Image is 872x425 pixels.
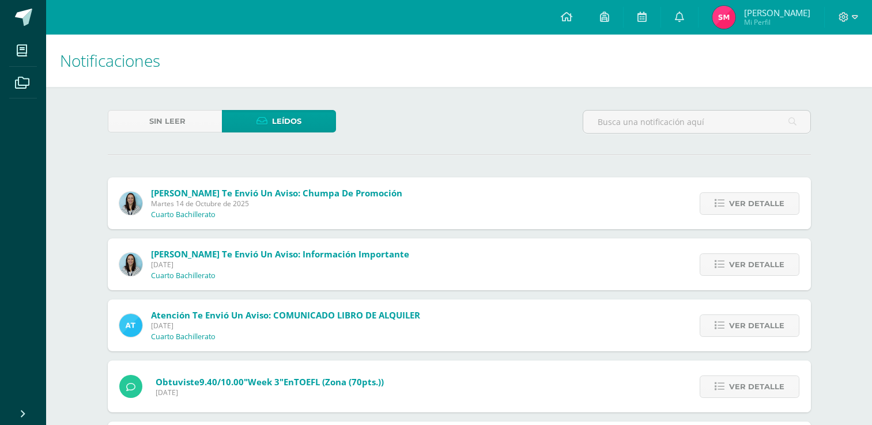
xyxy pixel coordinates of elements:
span: [DATE] [151,260,409,270]
input: Busca una notificación aquí [583,111,810,133]
span: Leídos [272,111,301,132]
span: Sin leer [149,111,186,132]
span: Ver detalle [729,193,784,214]
span: [DATE] [156,388,384,397]
span: Notificaciones [60,50,160,71]
span: Martes 14 de Octubre de 2025 [151,199,402,208]
a: Sin leer [108,110,222,132]
span: 9.40/10.00 [199,376,244,388]
span: [PERSON_NAME] te envió un aviso: Chumpa de Promoción [151,187,402,199]
span: Atención te envió un aviso: COMUNICADO LIBRO DE ALQUILER [151,309,420,321]
span: [PERSON_NAME] te envió un aviso: Información importante [151,248,409,260]
img: c7d2b792de1443581096360968678093.png [712,6,735,29]
span: Obtuviste en [156,376,384,388]
span: [PERSON_NAME] [744,7,810,18]
img: aed16db0a88ebd6752f21681ad1200a1.png [119,253,142,276]
p: Cuarto Bachillerato [151,271,216,280]
span: "Week 3" [244,376,284,388]
p: Cuarto Bachillerato [151,332,216,341]
span: [DATE] [151,321,420,331]
span: Ver detalle [729,376,784,397]
span: TOEFL (Zona (70pts.)) [294,376,384,388]
span: Ver detalle [729,315,784,336]
img: aed16db0a88ebd6752f21681ad1200a1.png [119,192,142,215]
span: Mi Perfil [744,17,810,27]
span: Ver detalle [729,254,784,275]
a: Leídos [222,110,336,132]
img: 9fc725f787f6a993fc92a288b7a8b70c.png [119,314,142,337]
p: Cuarto Bachillerato [151,210,216,219]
